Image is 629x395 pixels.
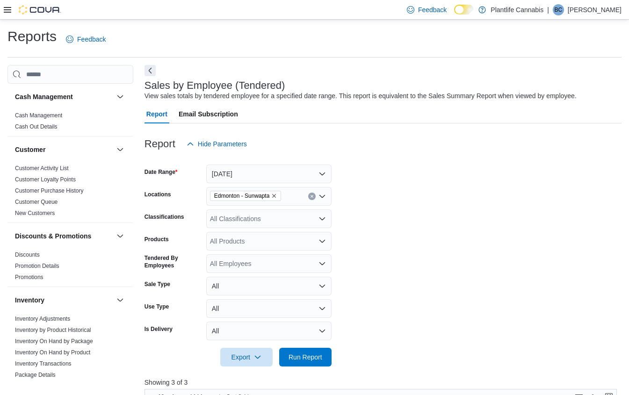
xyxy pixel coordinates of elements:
span: Promotions [15,273,43,281]
button: [DATE] [206,165,332,183]
a: Inventory Transactions [15,360,72,367]
a: Customer Queue [15,199,58,205]
span: Email Subscription [179,105,238,123]
span: BC [555,4,563,15]
span: Promotion Details [15,262,59,270]
button: All [206,322,332,340]
button: Open list of options [318,193,326,200]
button: Export [220,348,273,366]
h3: Customer [15,145,45,154]
span: Inventory On Hand by Package [15,338,93,345]
img: Cova [19,5,61,14]
label: Classifications [145,213,184,221]
p: | [547,4,549,15]
button: Open list of options [318,215,326,223]
a: Customer Activity List [15,165,69,172]
label: Tendered By Employees [145,254,202,269]
span: Customer Queue [15,198,58,206]
a: Package Details [15,372,56,378]
a: Inventory On Hand by Package [15,338,93,345]
span: Report [146,105,167,123]
span: Edmonton - Sunwapta [210,191,282,201]
label: Sale Type [145,280,170,288]
input: Dark Mode [454,5,474,14]
span: Feedback [418,5,447,14]
a: Customer Loyalty Points [15,176,76,183]
a: Promotion Details [15,263,59,269]
span: Inventory by Product Historical [15,326,91,334]
button: Inventory [15,295,113,305]
label: Products [145,236,169,243]
button: Cash Management [115,91,126,102]
p: Showing 3 of 3 [145,378,622,387]
a: Promotions [15,274,43,280]
span: Hide Parameters [198,139,247,149]
label: Date Range [145,168,178,176]
a: Inventory by Product Historical [15,327,91,333]
h3: Cash Management [15,92,73,101]
h1: Reports [7,27,57,46]
label: Is Delivery [145,325,173,333]
button: Cash Management [15,92,113,101]
button: Discounts & Promotions [15,231,113,241]
label: Use Type [145,303,169,310]
button: All [206,299,332,318]
a: Discounts [15,251,40,258]
div: Discounts & Promotions [7,249,133,287]
button: Open list of options [318,237,326,245]
button: Discounts & Promotions [115,230,126,242]
a: Inventory Adjustments [15,316,70,322]
a: Inventory On Hand by Product [15,349,90,356]
a: Customer Purchase History [15,187,84,194]
button: Run Report [279,348,332,366]
div: Beau Cadrin [553,4,564,15]
h3: Report [145,138,175,150]
a: New Customers [15,210,55,216]
label: Locations [145,191,171,198]
span: Inventory Adjustments [15,315,70,323]
a: Feedback [403,0,450,19]
h3: Discounts & Promotions [15,231,91,241]
button: Customer [115,144,126,155]
p: [PERSON_NAME] [568,4,622,15]
h3: Inventory [15,295,44,305]
button: All [206,277,332,295]
p: Plantlife Cannabis [491,4,543,15]
div: Customer [7,163,133,223]
button: Inventory [115,294,126,306]
a: Cash Management [15,112,62,119]
span: New Customers [15,209,55,217]
button: Open list of options [318,260,326,267]
button: Clear input [308,193,316,200]
span: Feedback [77,35,106,44]
div: View sales totals by tendered employee for a specified date range. This report is equivalent to t... [145,91,577,101]
span: Edmonton - Sunwapta [214,191,270,201]
span: Export [226,348,267,366]
button: Customer [15,145,113,154]
a: Cash Out Details [15,123,58,130]
a: Feedback [62,30,109,49]
button: Remove Edmonton - Sunwapta from selection in this group [271,193,277,199]
span: Run Report [289,352,322,362]
button: Hide Parameters [183,135,251,153]
button: Next [145,65,156,76]
div: Cash Management [7,110,133,136]
h3: Sales by Employee (Tendered) [145,80,285,91]
span: Package Details [15,371,56,379]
